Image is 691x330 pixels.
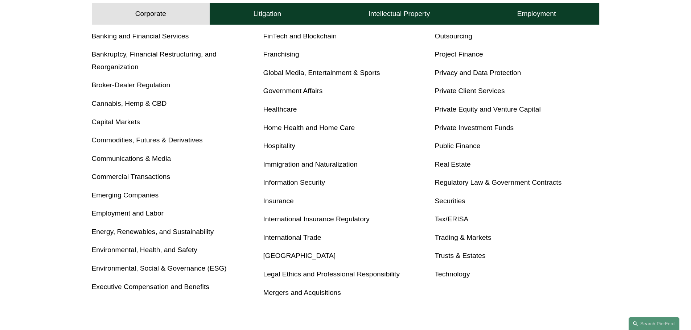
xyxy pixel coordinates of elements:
a: Securities [435,197,465,205]
a: Employment and Labor [92,209,164,217]
h4: Intellectual Property [369,9,430,18]
a: Banking and Financial Services [92,32,189,40]
a: Government Affairs [263,87,323,95]
a: International Insurance Regulatory [263,215,370,223]
a: International Trade [263,234,321,241]
a: Project Finance [435,50,483,58]
h4: Litigation [253,9,281,18]
a: Regulatory Law & Government Contracts [435,179,562,186]
a: Environmental, Social & Governance (ESG) [92,264,227,272]
a: Cannabis, Hemp & CBD [92,100,167,107]
a: Public Finance [435,142,480,150]
a: Private Investment Funds [435,124,514,131]
a: Search this site [629,317,679,330]
a: Insurance [263,197,294,205]
a: Privacy and Data Protection [435,69,521,76]
a: Broker-Dealer Regulation [92,81,170,89]
a: Hospitality [263,142,296,150]
a: Private Equity and Venture Capital [435,105,540,113]
a: Emerging Companies [92,191,159,199]
a: FinTech and Blockchain [263,32,337,40]
a: Home Health and Home Care [263,124,355,131]
a: [GEOGRAPHIC_DATA] [263,252,336,259]
h4: Employment [517,9,556,18]
a: Healthcare [263,105,297,113]
a: Technology [435,270,470,278]
a: Legal Ethics and Professional Responsibility [263,270,400,278]
a: Capital Markets [92,118,140,126]
a: Bankruptcy, Financial Restructuring, and Reorganization [92,50,217,71]
a: Information Security [263,179,325,186]
a: Private Client Services [435,87,505,95]
a: Commodities, Futures & Derivatives [92,136,203,144]
a: Commercial Transactions [92,173,170,180]
a: Immigration and Naturalization [263,160,358,168]
a: Executive Compensation and Benefits [92,283,209,291]
a: Tax/ERISA [435,215,468,223]
a: Environmental, Health, and Safety [92,246,197,254]
a: Trading & Markets [435,234,491,241]
a: Franchising [263,50,299,58]
a: Energy, Renewables, and Sustainability [92,228,214,235]
a: Outsourcing [435,32,472,40]
a: Mergers and Acquisitions [263,289,341,296]
a: Trusts & Estates [435,252,485,259]
h4: Corporate [135,9,166,18]
a: Communications & Media [92,155,171,162]
a: Real Estate [435,160,470,168]
a: Global Media, Entertainment & Sports [263,69,380,76]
